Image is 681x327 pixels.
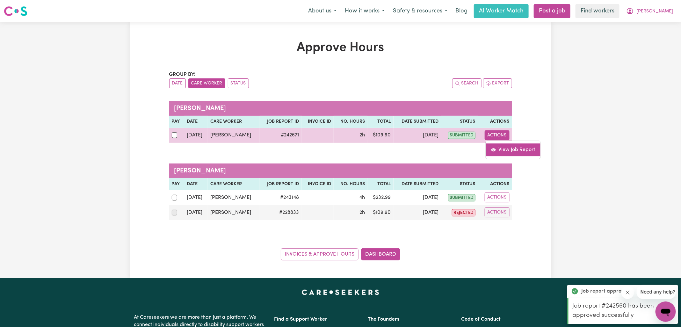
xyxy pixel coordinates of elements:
[636,8,673,15] span: [PERSON_NAME]
[478,116,512,128] th: Actions
[394,128,441,143] td: [DATE]
[394,190,441,205] td: [DATE]
[367,190,394,205] td: $ 232.99
[184,190,208,205] td: [DATE]
[260,128,302,143] td: # 242671
[394,178,441,190] th: Date Submitted
[228,78,249,88] button: sort invoices by paid status
[208,128,260,143] td: [PERSON_NAME]
[184,178,208,190] th: Date
[461,317,501,322] a: Code of Conduct
[260,190,302,205] td: # 243148
[184,128,208,143] td: [DATE]
[441,116,478,128] th: Status
[169,101,512,116] caption: [PERSON_NAME]
[208,178,260,190] th: Care worker
[478,178,512,190] th: Actions
[302,290,379,295] a: Careseekers home page
[341,4,389,18] button: How it works
[622,4,677,18] button: My Account
[448,132,475,139] span: submitted
[4,5,27,17] img: Careseekers logo
[188,78,225,88] button: sort invoices by care worker
[359,195,365,200] span: 4 hours
[169,178,185,190] th: Pay
[576,4,619,18] a: Find workers
[394,205,441,220] td: [DATE]
[637,285,676,299] iframe: Message from company
[448,194,475,201] span: submitted
[485,193,510,202] button: Actions
[534,4,570,18] a: Post a job
[208,116,260,128] th: Care worker
[581,287,630,295] strong: Job report approved
[302,116,334,128] th: Invoice ID
[169,40,512,55] h1: Approve Hours
[169,116,185,128] th: Pay
[483,78,512,88] button: Export
[621,286,634,299] iframe: Close message
[260,178,302,190] th: Job Report ID
[367,128,394,143] td: $ 109.90
[260,116,302,128] th: Job Report ID
[441,178,478,190] th: Status
[368,317,399,322] a: The Founders
[208,190,260,205] td: [PERSON_NAME]
[389,4,452,18] button: Safety & resources
[169,78,186,88] button: sort invoices by date
[274,317,328,322] a: Find a Support Worker
[485,130,510,140] button: Actions
[367,116,394,128] th: Total
[359,133,365,138] span: 2 hours
[656,302,676,322] iframe: Button to launch messaging window
[452,78,482,88] button: Search
[334,178,367,190] th: No. Hours
[281,248,359,260] a: Invoices & Approve Hours
[184,116,208,128] th: Date
[184,205,208,220] td: [DATE]
[169,163,512,178] caption: [PERSON_NAME]
[452,4,471,18] a: Blog
[302,178,334,190] th: Invoice ID
[486,141,541,159] div: Actions
[4,4,27,18] a: Careseekers logo
[394,116,441,128] th: Date Submitted
[334,116,367,128] th: No. Hours
[260,205,302,220] td: # 228833
[208,205,260,220] td: [PERSON_NAME]
[304,4,341,18] button: About us
[367,205,394,220] td: $ 109.90
[474,4,529,18] a: AI Worker Match
[361,248,400,260] a: Dashboard
[359,210,365,215] span: 2 hours
[485,207,510,217] button: Actions
[572,302,674,320] p: Job report #242560 has been approved successfully
[367,178,394,190] th: Total
[452,209,475,216] span: rejected
[486,143,540,156] a: View job report 242671
[169,72,196,77] span: Group by:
